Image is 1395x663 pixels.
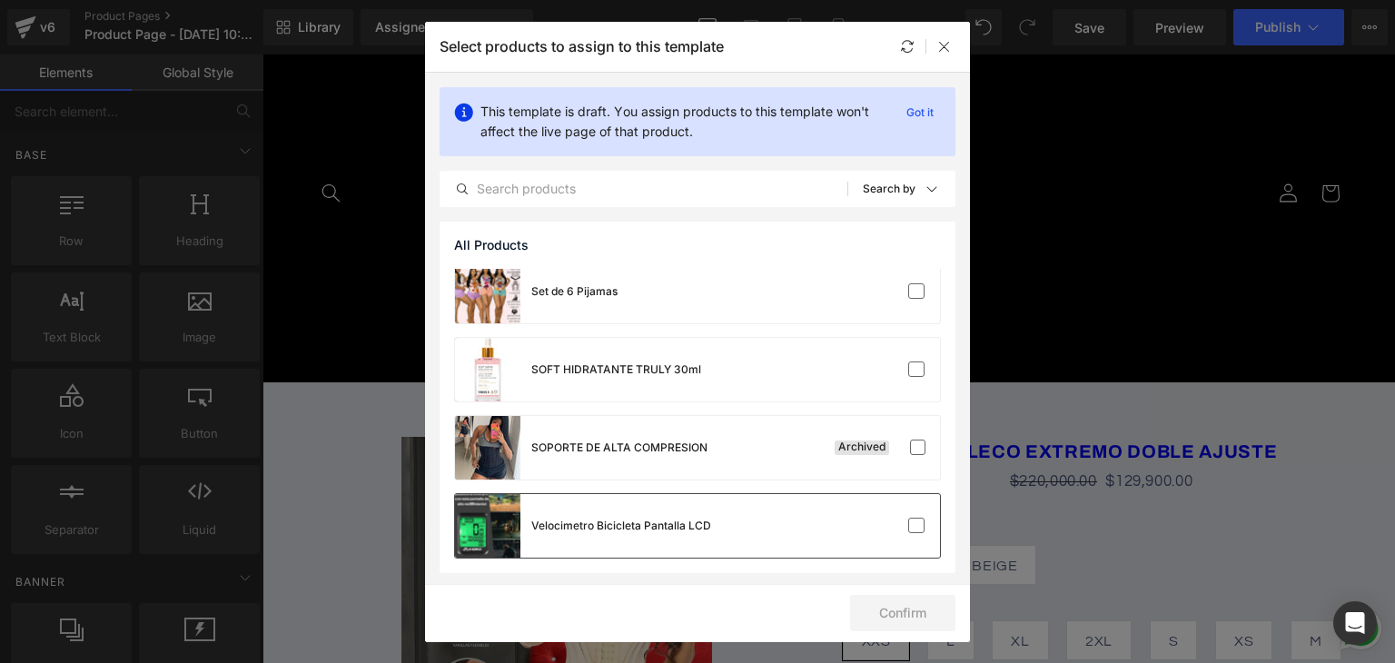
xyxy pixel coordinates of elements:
[580,468,1098,490] label: COLOR
[906,567,916,605] span: S
[455,260,520,323] a: product-img
[531,440,707,456] div: SOPORTE DE ALTA COMPRESION
[454,238,529,252] span: All Products
[747,419,835,435] span: $220,000.00
[850,595,955,631] button: Confirm
[580,544,1098,566] label: TALLA
[835,440,889,455] div: Archived
[455,338,520,401] a: product-img
[446,18,688,260] a: Mi tienda
[594,270,677,310] a: Contacto
[1073,549,1123,599] div: Open WhatsApp chat
[531,518,711,534] div: Velocimetro Bicicleta Pantalla LCD
[843,414,930,441] span: $129,900.00
[531,361,701,378] div: SOFT HIDRATANTE TRULY 30ml
[467,281,500,298] span: Inicio
[511,270,594,310] a: Catálogo
[972,567,991,605] span: XS
[663,386,1014,408] a: CHALECO EXTREMO DOBLE AJUSTE
[455,494,520,558] a: product-img
[48,118,90,160] summary: Búsqueda
[1073,549,1123,599] a: Send a message via WhatsApp
[440,37,724,55] p: Select products to assign to this template
[709,491,755,529] span: BEIGE
[453,25,680,252] img: Mi tienda
[606,281,666,298] span: Contacto
[523,281,583,298] span: Catálogo
[899,102,941,124] p: Got it
[455,270,511,310] a: Inicio
[863,183,915,195] p: Search by
[599,491,654,529] span: NEGRO
[684,567,693,605] span: L
[1333,601,1377,645] div: Open Intercom Messenger
[440,178,847,200] input: Search products
[480,102,885,142] p: This template is draft. You assign products to this template won't affect the live page of that p...
[1047,567,1060,605] span: M
[599,567,628,605] span: XXS
[823,567,850,605] span: 2XL
[748,567,767,605] span: XL
[531,283,618,300] div: Set de 6 Pijamas
[455,416,520,480] a: product-img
